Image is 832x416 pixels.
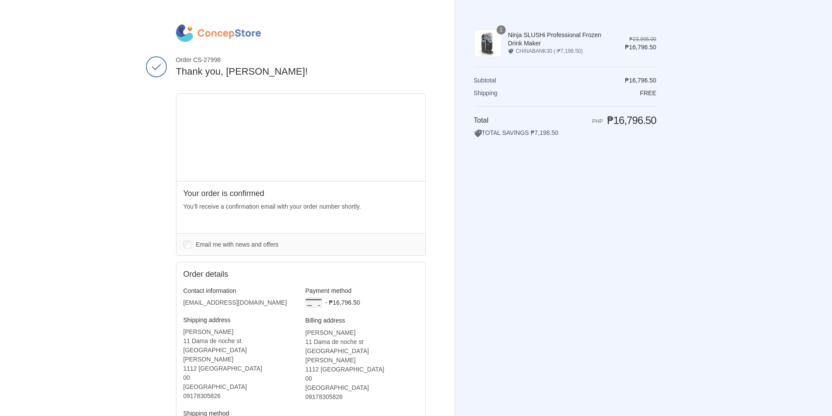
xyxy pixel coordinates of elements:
h2: Order details [183,269,301,279]
span: Total [474,117,489,124]
img: Ninja SLUSHi Professional Frozen Drink Maker [474,29,502,57]
span: Shipping [474,89,498,96]
h3: Contact information [183,287,297,295]
span: ₱16,796.50 [607,114,656,126]
img: ConcepStore [176,24,261,42]
span: Free [640,89,656,96]
address: [PERSON_NAME] 11 Dama de noche st [GEOGRAPHIC_DATA][PERSON_NAME] 1112 [GEOGRAPHIC_DATA] 00 [GEOGR... [305,328,418,402]
th: Subtotal [474,76,572,84]
del: ₱23,995.00 [629,36,656,42]
span: Ninja SLUSHi Professional Frozen Drink Maker [508,31,613,47]
h2: Your order is confirmed [183,189,418,199]
span: Email me with news and offers [196,241,279,248]
span: ₱7,198.50 [531,129,559,136]
span: 1 [497,25,506,34]
div: Google map displaying pin point of shipping address: Quezon City, Metro Manila [176,94,425,181]
span: ₱16,796.50 [625,77,656,84]
iframe: Google map displaying pin point of shipping address: Quezon City, Metro Manila [176,94,426,181]
span: PHP [592,118,603,124]
span: Order CS-27998 [176,56,426,64]
span: ₱16,796.50 [625,44,656,51]
p: You’ll receive a confirmation email with your order number shortly. [183,202,418,211]
h3: Billing address [305,316,418,324]
span: TOTAL SAVINGS [474,129,529,136]
h2: Thank you, [PERSON_NAME]! [176,65,426,78]
span: - ₱16,796.50 [325,299,360,306]
h3: Shipping address [183,316,297,324]
h3: Payment method [305,287,418,295]
span: CHINABANK30 (-₱7,198.50) [516,47,583,55]
address: [PERSON_NAME] 11 Dama de noche st [GEOGRAPHIC_DATA][PERSON_NAME] 1112 [GEOGRAPHIC_DATA] 00 [GEOGR... [183,327,297,401]
bdo: [EMAIL_ADDRESS][DOMAIN_NAME] [183,299,287,306]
